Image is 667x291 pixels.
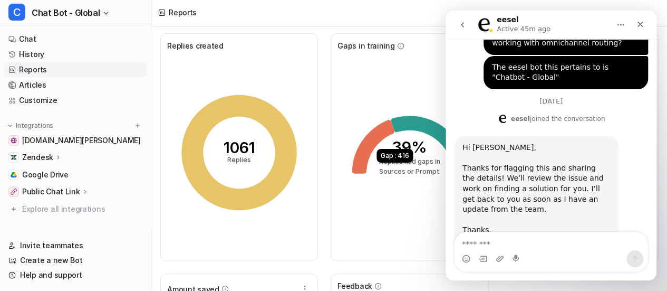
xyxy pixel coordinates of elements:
[337,40,395,51] span: Gaps in training
[8,204,19,214] img: explore all integrations
[4,120,56,131] button: Integrations
[169,7,197,18] div: Reports
[11,137,17,144] img: price-agg-sandy.vercel.app
[4,47,147,62] a: History
[392,138,427,156] tspan: 39%
[22,201,143,218] span: Explore all integrations
[227,156,251,164] tspan: Replies
[4,167,147,182] a: Google DriveGoogle Drive
[134,122,141,129] img: menu_add.svg
[4,62,147,77] a: Reports
[11,154,17,161] img: Zendesk
[4,238,147,253] a: Invite teammates
[22,186,80,197] p: Public Chat Link
[4,93,147,108] a: Customize
[4,202,147,217] a: Explore all integrations
[4,133,147,148] a: price-agg-sandy.vercel.app[DOMAIN_NAME][PERSON_NAME]
[16,121,53,130] p: Integrations
[4,78,147,92] a: Articles
[224,138,255,157] tspan: 1061
[11,189,17,195] img: Public Chat Link
[8,4,25,21] span: C
[4,32,147,46] a: Chat
[22,170,69,180] span: Google Drive
[32,5,100,20] span: Chat Bot - Global
[4,253,147,268] a: Create a new Bot
[6,122,14,129] img: expand menu
[4,268,147,283] a: Help and support
[379,157,440,165] tspan: Replies had gaps in
[379,167,440,175] tspan: Sources or Prompt
[446,11,656,280] iframe: To enrich screen reader interactions, please activate Accessibility in Grammarly extension settings
[167,40,224,51] span: Replies created
[22,152,53,163] p: Zendesk
[11,172,17,178] img: Google Drive
[22,135,141,146] span: [DOMAIN_NAME][PERSON_NAME]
